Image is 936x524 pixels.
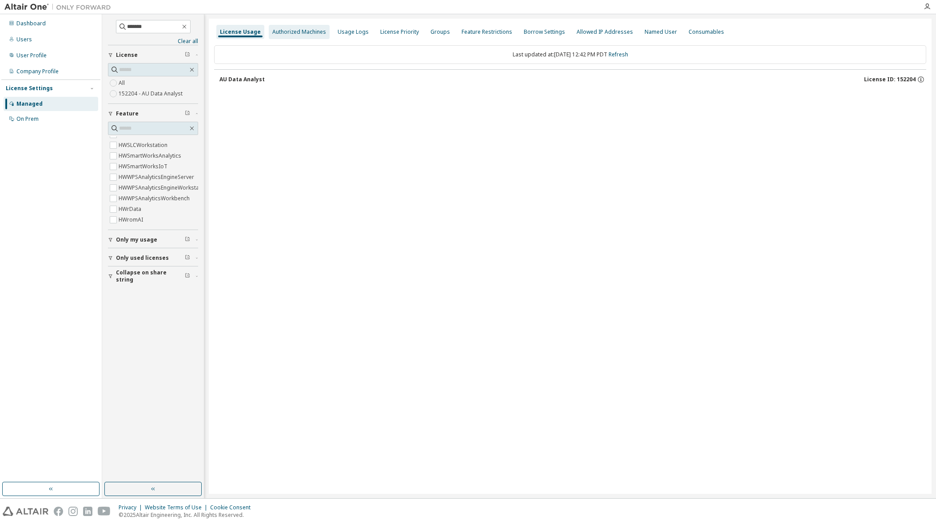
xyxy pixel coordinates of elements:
[4,3,116,12] img: Altair One
[645,28,677,36] div: Named User
[185,254,190,262] span: Clear filter
[185,52,190,59] span: Clear filter
[185,236,190,243] span: Clear filter
[220,28,261,36] div: License Usage
[219,70,926,89] button: AU Data AnalystLicense ID: 152204
[524,28,565,36] div: Borrow Settings
[98,507,111,516] img: youtube.svg
[108,230,198,250] button: Only my usage
[219,76,265,83] div: AU Data Analyst
[119,193,191,204] label: HWWPSAnalyticsWorkbench
[119,214,145,225] label: HWromAI
[116,110,139,117] span: Feature
[116,236,157,243] span: Only my usage
[380,28,419,36] div: License Priority
[108,38,198,45] a: Clear all
[119,161,169,172] label: HWSmartWorksIoT
[16,36,32,43] div: Users
[462,28,512,36] div: Feature Restrictions
[185,273,190,280] span: Clear filter
[119,172,196,183] label: HWWPSAnalyticsEngineServer
[116,52,138,59] span: License
[108,248,198,268] button: Only used licenses
[16,100,43,107] div: Managed
[119,204,143,214] label: HWrData
[864,76,916,83] span: License ID: 152204
[16,20,46,27] div: Dashboard
[185,110,190,117] span: Clear filter
[119,78,127,88] label: All
[108,45,198,65] button: License
[210,504,256,511] div: Cookie Consent
[272,28,326,36] div: Authorized Machines
[689,28,724,36] div: Consumables
[6,85,53,92] div: License Settings
[83,507,92,516] img: linkedin.svg
[108,104,198,123] button: Feature
[116,254,169,262] span: Only used licenses
[577,28,633,36] div: Allowed IP Addresses
[119,151,183,161] label: HWSmartWorksAnalytics
[116,269,185,283] span: Collapse on share string
[119,504,145,511] div: Privacy
[609,51,628,58] a: Refresh
[108,266,198,286] button: Collapse on share string
[338,28,369,36] div: Usage Logs
[16,115,39,123] div: On Prem
[145,504,210,511] div: Website Terms of Use
[3,507,48,516] img: altair_logo.svg
[68,507,78,516] img: instagram.svg
[119,511,256,519] p: © 2025 Altair Engineering, Inc. All Rights Reserved.
[54,507,63,516] img: facebook.svg
[119,183,211,193] label: HWWPSAnalyticsEngineWorkstation
[214,45,926,64] div: Last updated at: [DATE] 12:42 PM PDT
[119,140,169,151] label: HWSLCWorkstation
[16,52,47,59] div: User Profile
[119,88,184,99] label: 152204 - AU Data Analyst
[16,68,59,75] div: Company Profile
[430,28,450,36] div: Groups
